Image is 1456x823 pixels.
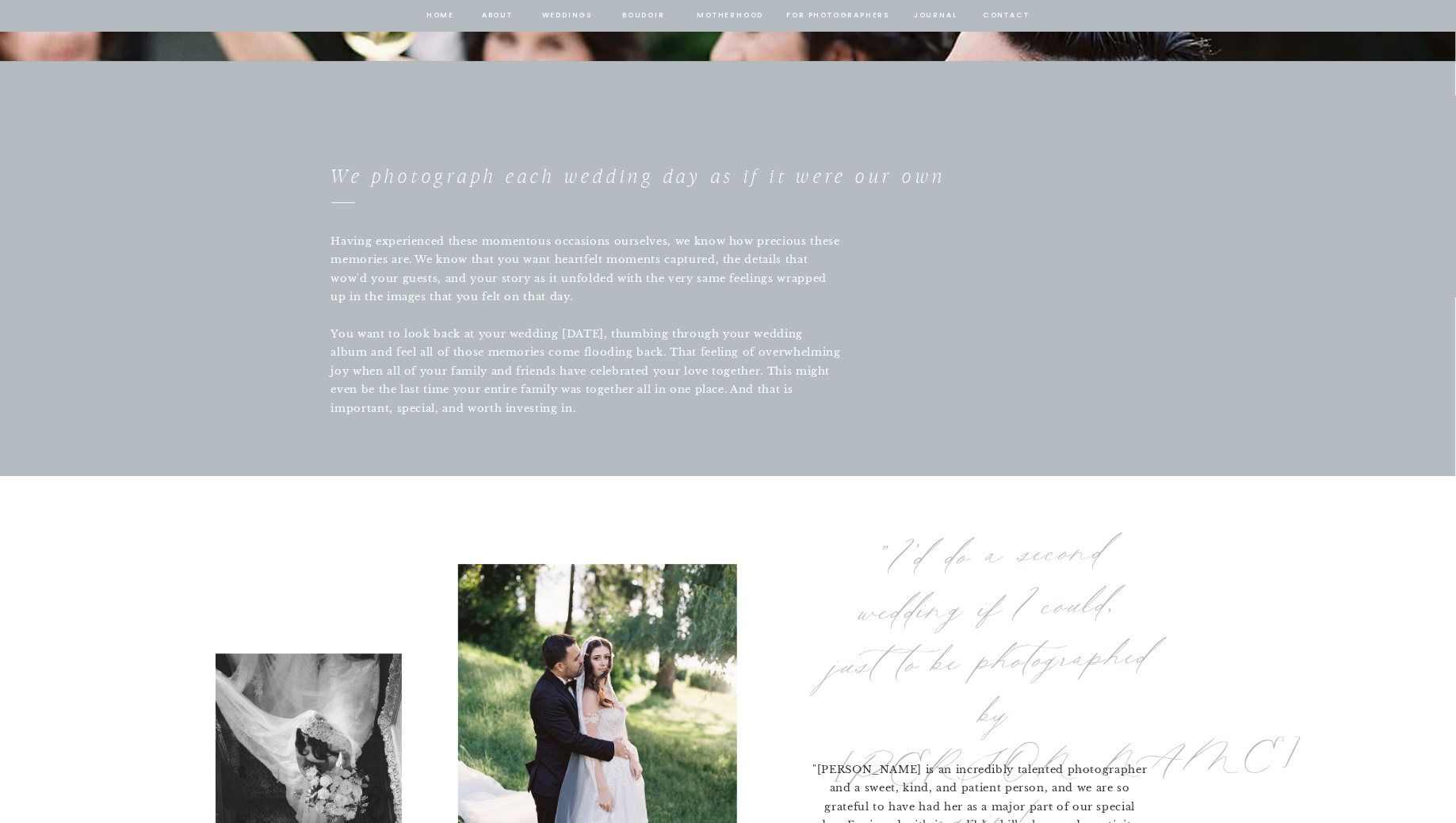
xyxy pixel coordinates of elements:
[331,232,842,433] p: Having experienced these momentous occasions ourselves, we know how precious these memories are. ...
[541,9,594,23] a: Weddings
[697,9,763,23] a: Motherhood
[826,537,1156,699] p: "I’d do a second wedding if I could, just to be photographed by [PERSON_NAME] again!"
[481,9,514,23] a: about
[426,9,456,23] a: home
[621,9,667,23] a: BOUDOIR
[911,9,961,23] a: journal
[331,162,1068,181] h2: We photograph each wedding day as if it were our own
[787,9,890,23] a: for photographers
[981,9,1032,23] a: contact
